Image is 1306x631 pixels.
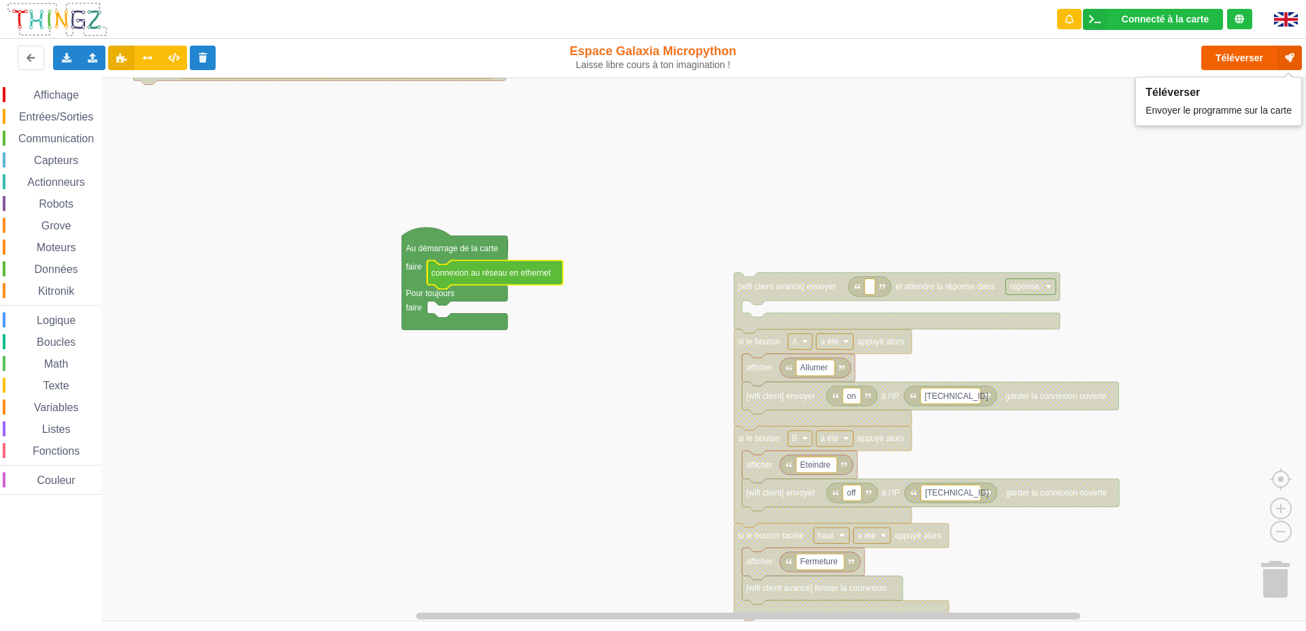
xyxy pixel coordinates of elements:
text: afficher [746,460,773,470]
text: reponse [1009,282,1039,291]
text: a été [858,531,876,540]
text: afficher [746,557,773,566]
div: Ta base fonctionne bien ! [1083,9,1223,30]
span: Couleur [35,474,78,486]
text: Pour toujours [406,288,454,297]
text: [TECHNICAL_ID] [924,391,988,401]
div: Laisse libre cours à ton imagination ! [539,59,767,71]
div: Connecté à la carte [1122,14,1209,24]
span: Fonctions [31,445,82,457]
img: gb.png [1274,12,1298,27]
text: si le bouton [738,337,780,346]
text: Allumer [800,363,828,372]
text: afficher [746,363,773,372]
span: Robots [37,198,76,210]
span: Math [42,358,71,370]
text: si le bouton [738,434,780,443]
span: Moteurs [35,242,78,253]
text: faire [406,261,422,271]
text: haut [818,531,834,540]
span: Capteurs [32,155,80,166]
span: Texte [41,380,71,391]
text: a été [820,337,839,346]
span: Entrées/Sorties [17,111,95,123]
text: a été [820,434,839,443]
span: Actionneurs [25,176,87,188]
text: connexion au réseau en ethernet [431,268,551,277]
span: Variables [32,402,81,413]
div: Téléverser [1145,86,1292,99]
div: Envoyer le programme sur la carte [1145,99,1292,117]
text: Eteindre [800,460,831,470]
span: Boucles [35,336,78,348]
text: [wifi client avancé] fermer la connexion [746,583,886,593]
text: et attendre la réponse dans [895,282,994,291]
div: Espace Galaxia Micropython [539,44,767,71]
button: Téléverser [1201,46,1302,70]
text: Au démarrage de la carte [406,243,499,253]
span: Affichage [31,89,80,101]
text: appuyé alors [857,337,904,346]
text: Fermeture [800,557,838,566]
text: si le bouton tactile [738,531,803,540]
text: appuyé alors [894,531,941,540]
text: on [847,391,856,401]
text: [TECHNICAL_ID] [925,488,988,498]
text: [wifi client avancé] envoyer [738,282,835,291]
span: Données [33,263,80,275]
text: off [847,488,856,498]
img: thingz_logo.png [6,1,108,37]
span: Listes [40,423,73,435]
span: Communication [16,133,96,144]
text: faire [406,302,422,312]
text: [wifi client] envoyer [746,391,815,401]
text: , garder la connexion ouverte [1001,391,1107,401]
text: B [792,434,797,443]
text: , garder la connexion ouverte [1001,488,1107,498]
text: à l'IP [882,488,899,498]
text: à l'IP [882,391,899,401]
span: Kitronik [36,285,76,297]
text: appuyé alors [857,434,904,443]
text: A [792,337,797,346]
text: [wifi client] envoyer [746,488,815,498]
span: Grove [39,220,73,231]
span: Logique [35,314,78,326]
div: Tu es connecté au serveur de création de Thingz [1227,9,1252,29]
